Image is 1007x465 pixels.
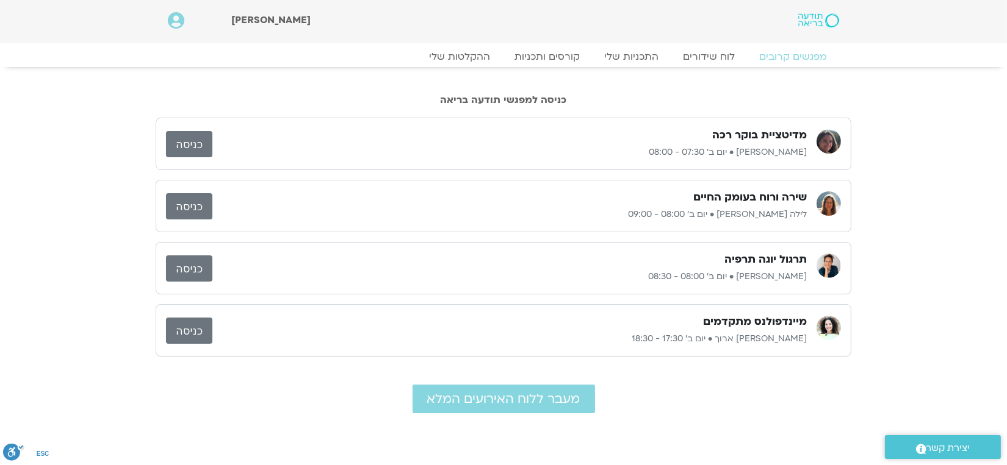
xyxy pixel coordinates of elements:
[212,332,807,346] p: [PERSON_NAME] ארוך • יום ב׳ 17:30 - 18:30
[502,51,592,63] a: קורסים ותכניות
[817,254,841,278] img: יעל אלנברג
[747,51,839,63] a: מפגשים קרובים
[926,440,970,456] span: יצירת קשר
[592,51,671,63] a: התכניות שלי
[703,314,807,329] h3: מיינדפולנס מתקדמים
[168,51,839,63] nav: Menu
[671,51,747,63] a: לוח שידורים
[212,207,807,222] p: לילה [PERSON_NAME] • יום ב׳ 08:00 - 09:00
[693,190,807,205] h3: שירה ורוח בעומק החיים
[232,13,311,27] span: [PERSON_NAME]
[212,145,807,160] p: [PERSON_NAME] • יום ב׳ 07:30 - 08:00
[166,318,212,344] a: כניסה
[427,392,580,406] span: מעבר ללוח האירועים המלא
[817,191,841,216] img: לילה קמחי
[724,252,807,267] h3: תרגול יוגה תרפיה
[817,316,841,340] img: עינת ארוך
[413,385,595,413] a: מעבר ללוח האירועים המלא
[712,128,807,143] h3: מדיטציית בוקר רכה
[885,435,1001,459] a: יצירת קשר
[166,255,212,282] a: כניסה
[156,94,851,105] h2: כניסה למפגשי תודעה בריאה
[417,51,502,63] a: ההקלטות שלי
[166,193,212,219] a: כניסה
[817,129,841,154] img: קרן גל
[212,269,807,284] p: [PERSON_NAME] • יום ב׳ 08:00 - 08:30
[166,131,212,157] a: כניסה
